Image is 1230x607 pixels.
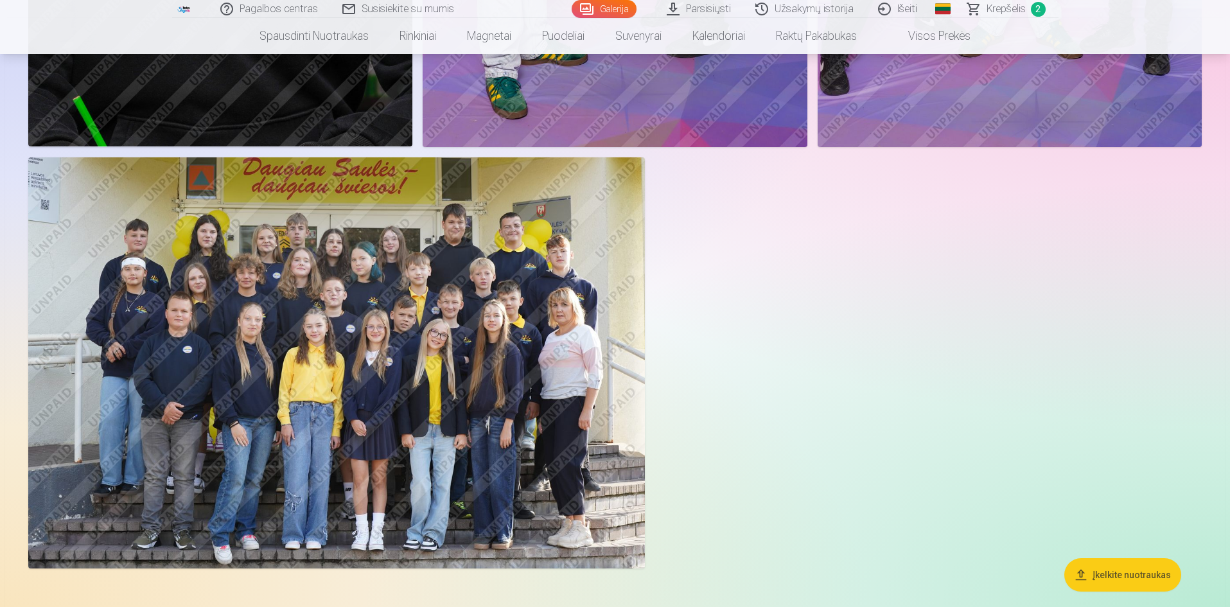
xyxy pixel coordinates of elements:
[600,18,677,54] a: Suvenyrai
[760,18,872,54] a: Raktų pakabukas
[677,18,760,54] a: Kalendoriai
[452,18,527,54] a: Magnetai
[1064,558,1181,592] button: Įkelkite nuotraukas
[1031,2,1046,17] span: 2
[244,18,384,54] a: Spausdinti nuotraukas
[384,18,452,54] a: Rinkiniai
[987,1,1026,17] span: Krepšelis
[872,18,986,54] a: Visos prekės
[527,18,600,54] a: Puodeliai
[177,5,191,13] img: /fa2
